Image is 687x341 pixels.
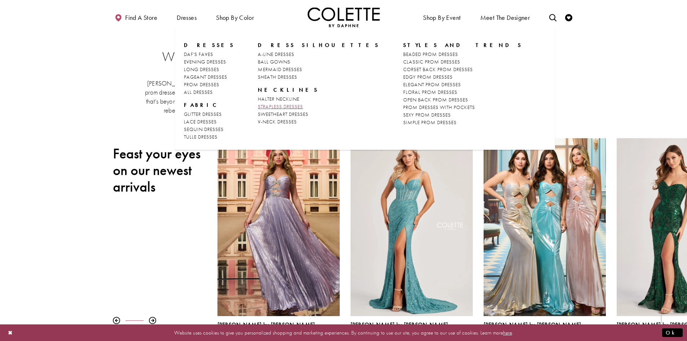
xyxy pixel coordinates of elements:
[184,66,219,73] span: LONG DRESSES
[184,41,234,49] span: Dresses
[403,112,451,118] span: SEXY PROM DRESSES
[258,66,302,73] span: MERMAID DRESSES
[258,86,379,93] span: NECKLINES
[403,41,523,49] span: STYLES AND TRENDS
[113,145,207,195] h2: Feast your eyes on our newest arrivals
[184,88,234,96] a: ALL DRESSES
[403,66,523,73] a: CORSET BACK PROM DRESSES
[563,7,574,27] a: Check Wishlist
[258,103,379,110] a: STRAPLESS DRESSES
[113,7,159,27] a: Find a store
[258,74,297,80] span: SHEATH DRESSES
[184,58,226,65] span: EVENING DRESSES
[403,104,475,110] span: PROM DRESSES WITH POCKETS
[403,96,523,104] a: OPEN BACK PROM DRESSES
[184,111,222,117] span: GLITTER DRESSES
[403,119,523,126] a: SIMPLE PROM DRESSES
[351,138,473,316] a: Visit Colette by Daphne Style No. CL8405 Page
[403,51,523,58] a: BEADED PROM DRESSES
[184,81,234,88] a: PROM DRESSES
[484,138,606,316] a: Visit Colette by Daphne Style No. CL8545 Page
[403,111,523,119] a: SEXY PROM DRESSES
[175,7,198,27] span: Dresses
[127,50,560,64] h2: Where to buy prom dresses in [GEOGRAPHIC_DATA], [US_STATE]
[184,66,234,73] a: LONG DRESSES
[258,95,379,103] a: HALTER NECKLINE
[184,134,217,140] span: TULLE DRESSES
[479,7,532,27] a: Meet the designer
[403,88,523,96] a: FLORAL PROM DRESSES
[184,110,234,118] a: GLITTER DRESSES
[258,103,303,110] span: STRAPLESS DRESSES
[217,321,315,328] span: [PERSON_NAME] by [PERSON_NAME]
[184,51,234,58] a: DAF'S FAVES
[217,138,340,316] a: Visit Colette by Daphne Style No. CL8520 Page
[480,14,530,21] span: Meet the designer
[421,7,462,27] span: Shop By Event
[351,322,473,337] div: Colette by Daphne Style No. CL8405
[351,321,448,328] span: [PERSON_NAME] by [PERSON_NAME]
[547,7,558,27] a: Toggle search
[484,321,581,328] span: [PERSON_NAME] by [PERSON_NAME]
[403,89,457,95] span: FLORAL PROM DRESSES
[184,133,234,141] a: TULLE DRESSES
[184,51,213,57] span: DAF'S FAVES
[216,14,254,21] span: Shop by color
[403,66,473,73] span: CORSET BACK PROM DRESSES
[145,79,543,115] p: [PERSON_NAME] by [PERSON_NAME] is THE incredible, premiere prom dress collection for those in [GE...
[403,96,468,103] span: OPEN BACK PROM DRESSES
[258,58,379,66] a: BALL GOWNS
[184,126,234,133] a: SEQUIN DRESSES
[258,51,379,58] a: A-LINE DRESSES
[403,58,460,65] span: CLASSIC PROM DRESSES
[125,14,157,21] span: Find a store
[484,322,606,337] div: Colette by Daphne Style No. CL8545
[184,74,227,80] span: PAGEANT DRESSES
[258,73,379,81] a: SHEATH DRESSES
[52,328,635,337] p: Website uses cookies to give you personalized shopping and marketing experiences. By continuing t...
[308,7,380,27] a: Visit Home Page
[258,118,297,125] span: V-NECK DRESSES
[403,81,523,88] a: ELEGANT PROM DRESSES
[184,101,220,109] span: FABRIC
[308,7,380,27] img: Colette by Daphne
[403,119,457,126] span: SIMPLE PROM DRESSES
[258,111,308,117] span: SWEETHEART DRESSES
[258,66,379,73] a: MERMAID DRESSES
[403,74,453,80] span: EDGY PROM DRESSES
[403,104,523,111] a: PROM DRESSES WITH POCKETS
[184,101,234,109] span: FABRIC
[258,110,379,118] a: SWEETHEART DRESSES
[423,14,461,21] span: Shop By Event
[258,86,318,93] span: NECKLINES
[403,58,523,66] a: CLASSIC PROM DRESSES
[258,58,290,65] span: BALL GOWNS
[184,118,217,125] span: LACE DRESSES
[214,7,256,27] span: Shop by color
[177,14,197,21] span: Dresses
[184,58,234,66] a: EVENING DRESSES
[403,81,461,88] span: ELEGANT PROM DRESSES
[184,89,213,95] span: ALL DRESSES
[662,328,683,337] button: Submit Dialog
[217,322,340,337] div: Colette by Daphne Style No. CL8520
[258,41,379,49] span: DRESS SILHOUETTES
[403,73,523,81] a: EDGY PROM DRESSES
[184,126,224,132] span: SEQUIN DRESSES
[184,81,219,88] span: PROM DRESSES
[258,96,299,102] span: HALTER NECKLINE
[4,326,17,339] button: Close Dialog
[184,118,234,126] a: LACE DRESSES
[403,51,458,57] span: BEADED PROM DRESSES
[258,118,379,126] a: V-NECK DRESSES
[184,73,234,81] a: PAGEANT DRESSES
[258,51,294,57] span: A-LINE DRESSES
[503,329,512,336] a: here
